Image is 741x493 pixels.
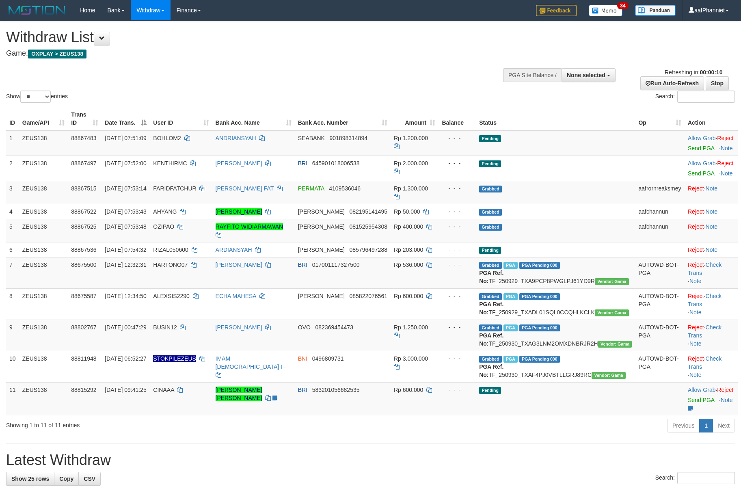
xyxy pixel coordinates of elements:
a: Reject [688,324,704,331]
span: HARTONO07 [153,262,188,268]
span: [DATE] 07:53:43 [105,208,146,215]
a: Note [721,397,733,403]
span: Rp 1.250.000 [394,324,428,331]
span: 88675587 [71,293,96,299]
span: [DATE] 12:34:50 [105,293,146,299]
span: Copy 901898314894 to clipboard [330,135,367,141]
a: Reject [717,135,733,141]
h1: Latest Withdraw [6,452,735,468]
td: 5 [6,219,19,242]
td: TF_250930_TXAG3LNM2OMXDNBRJR2H [476,320,635,351]
td: ZEUS138 [19,382,68,415]
span: PGA Pending [519,293,560,300]
th: Op: activate to sort column ascending [635,107,685,130]
span: Copy 0496809731 to clipboard [312,355,344,362]
th: Game/API: activate to sort column ascending [19,107,68,130]
td: 1 [6,130,19,156]
span: Copy 085822076561 to clipboard [350,293,387,299]
span: Marked by aafpengsreynich [503,293,518,300]
td: ZEUS138 [19,181,68,204]
span: OZIPAO [153,223,174,230]
a: Reject [688,185,704,192]
a: Note [706,223,718,230]
a: Next [713,419,735,432]
div: - - - [442,261,473,269]
th: ID [6,107,19,130]
a: RAYFITO WIDIARMAWAN [216,223,283,230]
span: OVO [298,324,311,331]
span: Copy 4109536046 to clipboard [329,185,361,192]
span: 88867525 [71,223,96,230]
th: Date Trans.: activate to sort column descending [102,107,150,130]
span: Rp 2.000.000 [394,160,428,166]
span: [DATE] 07:53:48 [105,223,146,230]
th: Trans ID: activate to sort column ascending [68,107,102,130]
span: PGA Pending [519,262,560,269]
select: Showentries [20,91,51,103]
td: ZEUS138 [19,219,68,242]
td: AUTOWD-BOT-PGA [635,320,685,351]
a: Note [689,309,702,316]
span: BRI [298,160,307,166]
td: ZEUS138 [19,204,68,219]
a: Run Auto-Refresh [640,76,704,90]
a: [PERSON_NAME] [216,208,262,215]
th: Bank Acc. Number: activate to sort column ascending [295,107,391,130]
a: [PERSON_NAME] [216,160,262,166]
th: Action [685,107,738,130]
span: BUSIN12 [153,324,177,331]
td: 3 [6,181,19,204]
span: CSV [84,476,95,482]
a: Allow Grab [688,387,715,393]
span: 88815292 [71,387,96,393]
span: [DATE] 07:52:00 [105,160,146,166]
a: [PERSON_NAME] [216,262,262,268]
span: [PERSON_NAME] [298,223,345,230]
span: SEABANK [298,135,325,141]
div: - - - [442,134,473,142]
span: Grabbed [479,186,502,192]
span: Vendor URL: https://trx31.1velocity.biz [595,309,629,316]
span: Grabbed [479,293,502,300]
span: Rp 600.000 [394,387,423,393]
span: Copy 085796497288 to clipboard [350,246,387,253]
th: User ID: activate to sort column ascending [150,107,212,130]
a: [PERSON_NAME] [PERSON_NAME] [216,387,262,401]
a: Note [721,145,733,151]
td: 10 [6,351,19,382]
td: · [685,181,738,204]
div: - - - [442,159,473,167]
span: 88867515 [71,185,96,192]
input: Search: [677,91,735,103]
span: Rp 1.200.000 [394,135,428,141]
span: Marked by aafsreyleap [503,324,518,331]
b: PGA Ref. No: [479,270,503,284]
td: aafrornreaksmey [635,181,685,204]
span: 88802767 [71,324,96,331]
div: - - - [442,246,473,254]
td: 8 [6,288,19,320]
div: - - - [442,184,473,192]
span: Refreshing in: [665,69,722,76]
span: OXPLAY > ZEUS138 [28,50,86,58]
a: Reject [717,160,733,166]
a: Reject [688,246,704,253]
input: Search: [677,472,735,484]
span: Copy 082195141495 to clipboard [350,208,387,215]
a: 1 [699,419,713,432]
span: 88675500 [71,262,96,268]
td: · · [685,288,738,320]
span: Rp 536.000 [394,262,423,268]
img: panduan.png [635,5,676,16]
span: 34 [617,2,628,9]
span: [DATE] 00:47:29 [105,324,146,331]
td: ZEUS138 [19,130,68,156]
td: · [685,382,738,415]
span: Vendor URL: https://trx31.1velocity.biz [598,341,632,348]
span: Rp 400.000 [394,223,423,230]
a: ECHA MAHESA [216,293,256,299]
td: ZEUS138 [19,257,68,288]
th: Amount: activate to sort column ascending [391,107,439,130]
span: BNI [298,355,307,362]
a: Note [689,340,702,347]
